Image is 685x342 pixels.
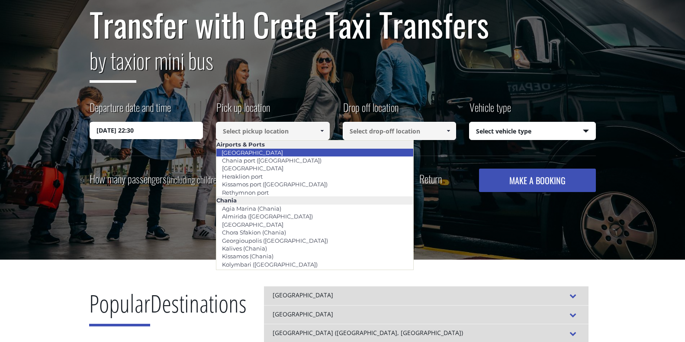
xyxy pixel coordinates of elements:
[216,178,333,190] a: Kissamos port ([GEOGRAPHIC_DATA])
[216,242,273,254] a: Kalives (Chania)
[216,235,334,247] a: Georgioupolis ([GEOGRAPHIC_DATA])
[216,122,330,140] input: Select pickup location
[216,170,268,182] a: Heraklion port
[469,100,511,122] label: Vehicle type
[216,140,413,148] li: Airports & Ports
[216,258,323,270] a: Kolymbari ([GEOGRAPHIC_DATA])
[216,202,287,215] a: Agia Marina (Chania)
[90,169,227,190] label: How many passengers ?
[89,287,150,326] span: Popular
[419,173,442,184] label: Return
[216,226,292,238] a: Chora Sfakion (Chania)
[216,186,274,199] a: Rethymnon port
[343,100,399,122] label: Drop off location
[216,147,289,159] a: [GEOGRAPHIC_DATA]
[264,305,589,324] div: [GEOGRAPHIC_DATA]
[441,122,456,140] a: Show All Items
[264,286,589,305] div: [GEOGRAPHIC_DATA]
[90,44,136,83] span: by taxi
[315,122,329,140] a: Show All Items
[90,42,596,89] h2: or mini bus
[479,169,595,192] button: MAKE A BOOKING
[89,286,247,333] h2: Destinations
[90,100,171,122] label: Departure date and time
[216,218,289,231] a: [GEOGRAPHIC_DATA]
[470,122,595,140] span: Select vehicle type
[216,210,318,222] a: Almirida ([GEOGRAPHIC_DATA])
[90,6,596,42] h1: Transfer with Crete Taxi Transfers
[343,122,457,140] input: Select drop-off location
[216,196,413,204] li: Chania
[216,162,289,174] a: [GEOGRAPHIC_DATA]
[216,100,270,122] label: Pick up location
[216,250,279,262] a: Kissamos (Chania)
[216,154,327,166] a: Chania port ([GEOGRAPHIC_DATA])
[167,173,222,186] small: (including children)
